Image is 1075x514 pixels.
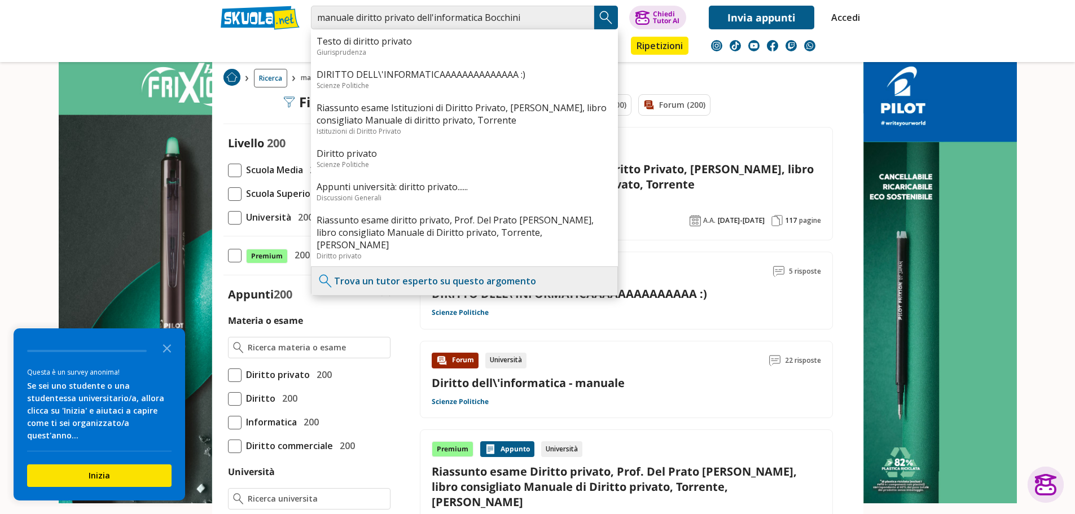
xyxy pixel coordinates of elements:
span: 200 [274,287,292,302]
label: Università [228,465,275,478]
a: Ricerca [254,69,287,87]
img: Ricerca universita [233,493,244,504]
div: Survey [14,328,185,500]
span: 117 [785,216,797,225]
input: Cerca appunti, riassunti o versioni [311,6,594,29]
span: 200 [293,210,313,225]
span: Informatica [242,415,297,429]
a: Riassunto esame diritto privato, Prof. Del Prato [PERSON_NAME], libro consigliato Manuale di Diri... [317,214,612,251]
span: 22 risposte [785,353,821,368]
span: 200 [278,391,297,406]
img: Trova un tutor esperto [317,273,334,289]
a: Riassunto esame Diritto privato, Prof. Del Prato [PERSON_NAME], libro consigliato Manuale di Diri... [432,464,821,510]
img: Home [223,69,240,86]
a: Testo di diritto privato [317,35,612,47]
img: Ricerca materia o esame [233,342,244,353]
span: 200 [335,438,355,453]
div: Istituzioni di Diritto Privato [317,126,612,136]
a: Diritto privato [317,147,612,160]
span: pagine [799,216,821,225]
a: Invia appunti [709,6,814,29]
a: Scienze Politiche [432,397,489,406]
label: Materia o esame [228,314,303,327]
img: Anno accademico [690,215,701,226]
a: Accedi [831,6,855,29]
div: Scienze Politiche [317,81,612,90]
button: Search Button [594,6,618,29]
label: Appunti [228,287,292,302]
a: Ripetizioni [631,37,688,55]
a: Riassunto esame Istituzioni di Diritto Privato, [PERSON_NAME], libro consigliato Manuale di dirit... [432,161,821,192]
img: WhatsApp [804,40,815,51]
div: Premium [432,441,473,457]
div: Giurisprudenza [317,47,612,57]
a: Riassunto esame Istituzioni di Diritto Privato, [PERSON_NAME], libro consigliato Manuale di dirit... [317,102,612,126]
a: Home [223,69,240,87]
img: Commenti lettura [773,266,784,277]
div: Chiedi Tutor AI [653,11,679,24]
span: 5 risposte [789,263,821,279]
span: 200 [290,248,310,262]
span: 200 [312,367,332,382]
div: Università [541,441,582,457]
div: Scienze Politiche [317,160,612,169]
span: 200 [267,135,286,151]
img: Appunti contenuto [485,443,496,455]
span: Università [242,210,291,225]
div: Filtra [283,94,335,110]
a: DIRITTO DELL\'INFORMATICAAAAAAAAAAAAAA :) [317,68,612,81]
span: [DATE]-[DATE] [718,216,765,225]
button: Inizia [27,464,172,487]
span: 200 [299,415,319,429]
div: Appunto [480,441,534,457]
span: 200 [305,162,325,177]
a: Forum (200) [638,94,710,116]
a: Diritto dell\'informatica - manuale [432,375,625,390]
span: Diritto commerciale [242,438,333,453]
span: manuale diritto privato dell'informatica [301,69,432,87]
input: Ricerca materia o esame [248,342,385,353]
img: twitch [786,40,797,51]
div: Discussioni Generali [317,193,612,203]
div: Questa è un survey anonima! [27,367,172,377]
span: Diritto [242,391,275,406]
button: Close the survey [156,336,178,359]
a: Scienze Politiche [432,308,489,317]
div: Se sei uno studente o una studentessa universitario/a, allora clicca su 'Inizia' e aiutaci a capi... [27,380,172,442]
img: facebook [767,40,778,51]
img: instagram [711,40,722,51]
span: Diritto privato [242,367,310,382]
a: Appunti [308,37,359,57]
div: Diritto privato [317,251,612,261]
img: tiktok [730,40,741,51]
span: Scuola Superiore [242,186,320,201]
div: Università [485,353,526,368]
img: youtube [748,40,760,51]
img: Forum contenuto [436,355,447,366]
img: Cerca appunti, riassunti o versioni [598,9,615,26]
img: Commenti lettura [769,355,780,366]
label: Livello [228,135,264,151]
img: Pagine [771,215,783,226]
a: Appunti università: diritto privato...... [317,181,612,193]
span: Premium [246,249,288,263]
button: ChiediTutor AI [629,6,686,29]
input: Ricerca universita [248,493,385,504]
img: Filtra filtri mobile [283,96,295,108]
span: A.A. [703,216,716,225]
img: Forum filtro contenuto [643,99,655,111]
div: Forum [432,353,479,368]
span: Scuola Media [242,162,303,177]
a: Trova un tutor esperto su questo argomento [334,275,536,287]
